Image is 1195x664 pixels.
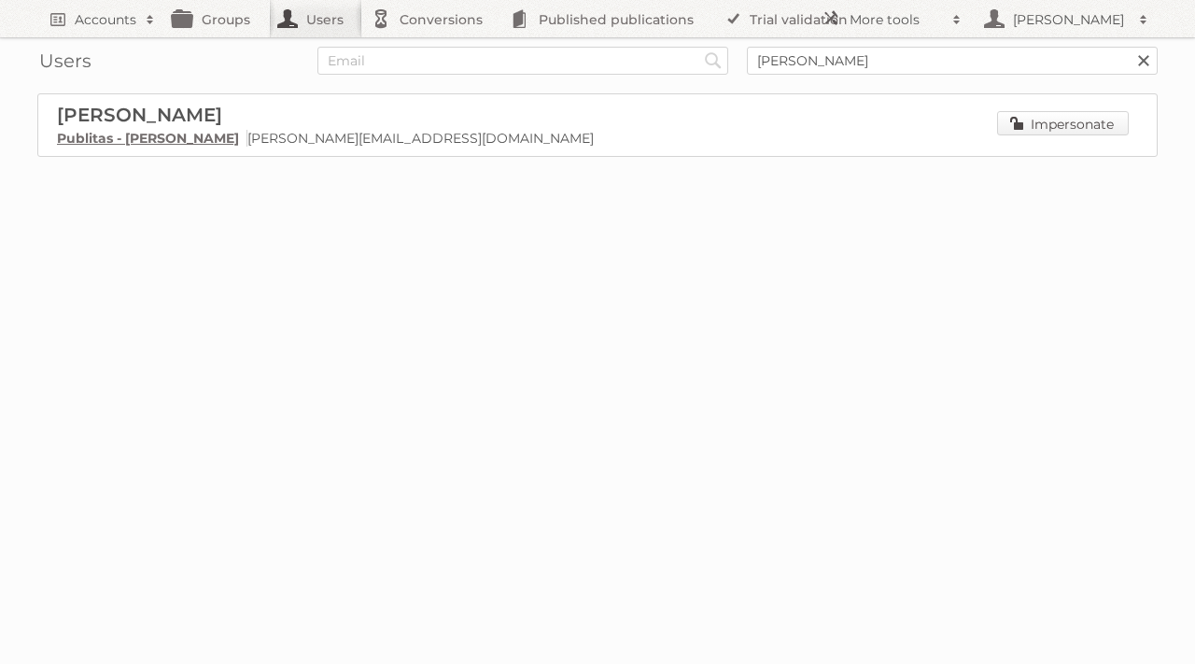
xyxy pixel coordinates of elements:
input: Email [317,47,728,75]
h2: More tools [850,10,943,29]
span: [PERSON_NAME] [57,104,222,126]
h2: [PERSON_NAME] [1008,10,1130,29]
a: Publitas - [PERSON_NAME] [57,130,239,147]
a: Impersonate [997,111,1129,135]
input: Search [699,47,727,75]
input: Name [747,47,1158,75]
h2: Accounts [75,10,136,29]
p: [PERSON_NAME][EMAIL_ADDRESS][DOMAIN_NAME] [57,130,1138,147]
